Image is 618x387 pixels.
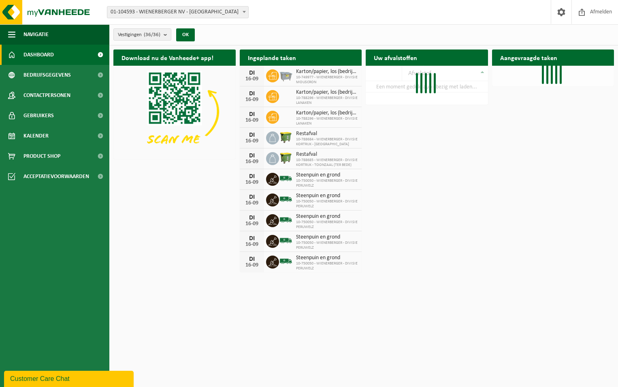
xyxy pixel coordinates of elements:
div: DI [244,153,260,159]
span: Karton/papier, los (bedrijven) [296,69,358,75]
div: 16-09 [244,262,260,268]
span: 10-750050 - WIENERBERGER - DIVISIE PERUWELZ [296,199,358,209]
span: Acceptatievoorwaarden [23,166,89,187]
div: DI [244,173,260,180]
div: DI [244,132,260,138]
img: WB-1100-HPE-GN-50 [279,151,293,165]
iframe: chat widget [4,369,135,387]
span: Karton/papier, los (bedrijven) [296,89,358,96]
span: 01-104593 - WIENERBERGER NV - KORTRIJK [107,6,249,18]
h2: Ingeplande taken [240,49,304,65]
h2: Uw afvalstoffen [366,49,425,65]
div: 16-09 [244,159,260,165]
div: 16-09 [244,138,260,144]
span: Navigatie [23,24,49,45]
span: 10-750050 - WIENERBERGER - DIVISIE PERUWELZ [296,241,358,250]
img: BL-SO-LV [279,172,293,185]
span: Gebruikers [23,105,54,126]
span: Vestigingen [118,29,160,41]
span: 01-104593 - WIENERBERGER NV - KORTRIJK [107,6,248,18]
div: 16-09 [244,200,260,206]
img: Download de VHEPlus App [113,66,236,157]
span: Bedrijfsgegevens [23,65,71,85]
img: WB-1100-HPE-GN-50 [279,130,293,144]
span: 10-788296 - WIENERBERGER - DIVISIE LANAKEN [296,116,358,126]
div: DI [244,111,260,118]
img: BL-SO-LV [279,213,293,227]
button: Vestigingen(36/36) [113,28,171,41]
img: WB-2500-GAL-GY-01 [279,68,293,82]
div: 16-09 [244,221,260,227]
span: Product Shop [23,146,60,166]
div: 16-09 [244,118,260,123]
div: DI [244,90,260,97]
span: Contactpersonen [23,85,70,105]
div: 16-09 [244,97,260,103]
div: DI [244,235,260,242]
img: BL-SO-LV [279,234,293,247]
img: BL-SO-LV [279,254,293,268]
span: Dashboard [23,45,54,65]
span: 10-750050 - WIENERBERGER - DIVISIE PERUWELZ [296,261,358,271]
span: Steenpuin en grond [296,213,358,220]
div: DI [244,256,260,262]
h2: Aangevraagde taken [492,49,565,65]
span: Restafval [296,131,358,137]
span: Steenpuin en grond [296,234,358,241]
span: 10-750050 - WIENERBERGER - DIVISIE PERUWELZ [296,220,358,230]
span: Steenpuin en grond [296,172,358,178]
img: BL-SO-LV [279,192,293,206]
span: 10-749977 - WIENERBERGER - DIVISIE MOUSCRON [296,75,358,85]
count: (36/36) [144,32,160,37]
span: 10-788685 - WIENERBERGER - DIVISIE KORTRIJK - TOONZAAL (TER BEDE) [296,158,358,168]
span: Restafval [296,151,358,158]
div: DI [244,194,260,200]
span: 10-788296 - WIENERBERGER - DIVISIE LANAKEN [296,96,358,105]
div: 16-09 [244,242,260,247]
span: Kalender [23,126,49,146]
h2: Download nu de Vanheede+ app! [113,49,222,65]
div: 16-09 [244,76,260,82]
span: Steenpuin en grond [296,193,358,199]
button: OK [176,28,195,41]
span: 10-788684 - WIENERBERGER - DIVISIE KORTRIJK - [GEOGRAPHIC_DATA] [296,137,358,147]
span: Steenpuin en grond [296,255,358,261]
div: DI [244,215,260,221]
div: DI [244,70,260,76]
span: Karton/papier, los (bedrijven) [296,110,358,116]
span: 10-750050 - WIENERBERGER - DIVISIE PERUWELZ [296,178,358,188]
div: 16-09 [244,180,260,185]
